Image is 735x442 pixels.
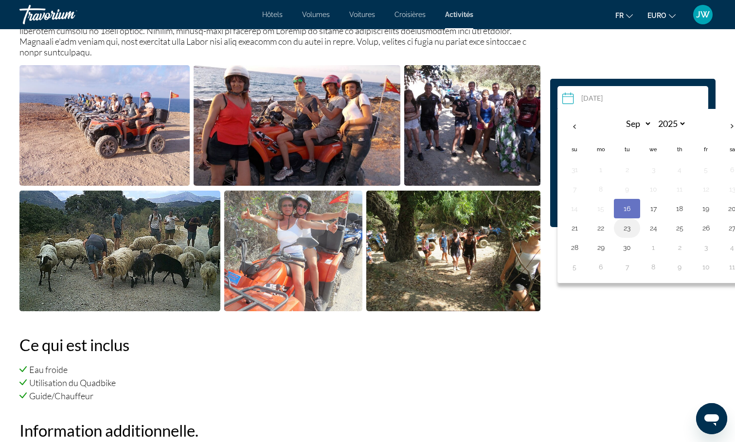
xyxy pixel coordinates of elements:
[593,182,609,196] button: Day 8
[394,11,426,18] a: Croisières
[567,182,582,196] button: Day 7
[696,10,710,19] span: JW
[615,8,633,22] button: Changer la langue
[19,190,220,312] button: Ouvrir le curseur d’image en plein écran
[698,241,714,254] button: Day 3
[698,202,714,215] button: Day 19
[349,11,375,18] a: Voitures
[672,202,687,215] button: Day 18
[302,11,330,18] a: Volumes
[620,115,652,132] select: Select month
[593,241,609,254] button: Day 29
[645,241,661,254] button: Day 1
[567,221,582,235] button: Day 21
[672,163,687,177] button: Day 4
[645,221,661,235] button: Day 24
[645,202,661,215] button: Day 17
[696,403,727,434] iframe: Bouton de lancement de la fenêtre de messagerie
[645,260,661,274] button: Day 8
[567,163,582,177] button: Day 31
[593,163,609,177] button: Day 1
[698,163,714,177] button: Day 5
[615,12,624,19] span: Fr
[29,377,540,388] font: Utilisation du Quadbike
[561,115,588,138] button: Previous month
[224,190,362,312] button: Ouvrir le curseur d’image en plein écran
[655,115,686,132] select: Select year
[698,182,714,196] button: Day 12
[619,163,635,177] button: Day 2
[19,65,190,186] button: Ouvrir le curseur d’image en plein écran
[619,241,635,254] button: Day 30
[593,202,609,215] button: Day 15
[29,364,540,375] font: Eau froide
[445,11,473,18] a: Activités
[619,202,635,215] button: Day 16
[19,421,540,440] h2: Information additionnelle.
[593,221,609,235] button: Day 22
[194,65,400,186] button: Ouvrir le curseur d’image en plein écran
[567,241,582,254] button: Day 28
[567,202,582,215] button: Day 14
[262,11,283,18] a: Hôtels
[698,221,714,235] button: Day 26
[366,190,540,312] button: Ouvrir le curseur d’image en plein écran
[672,182,687,196] button: Day 11
[672,241,687,254] button: Day 2
[647,8,676,22] button: Changer de devise
[619,182,635,196] button: Day 9
[567,260,582,274] button: Day 5
[698,260,714,274] button: Day 10
[690,4,716,25] button: Menu utilisateur
[619,260,635,274] button: Day 7
[29,390,540,401] font: Guide/Chauffeur
[672,260,687,274] button: Day 9
[619,221,635,235] button: Day 23
[645,182,661,196] button: Day 10
[672,221,687,235] button: Day 25
[645,163,661,177] button: Day 3
[593,260,609,274] button: Day 6
[647,12,666,19] span: EURO
[404,65,540,186] button: Ouvrir le curseur d’image en plein écran
[19,2,117,27] a: Travorium
[19,335,540,354] h2: Ce qui est inclus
